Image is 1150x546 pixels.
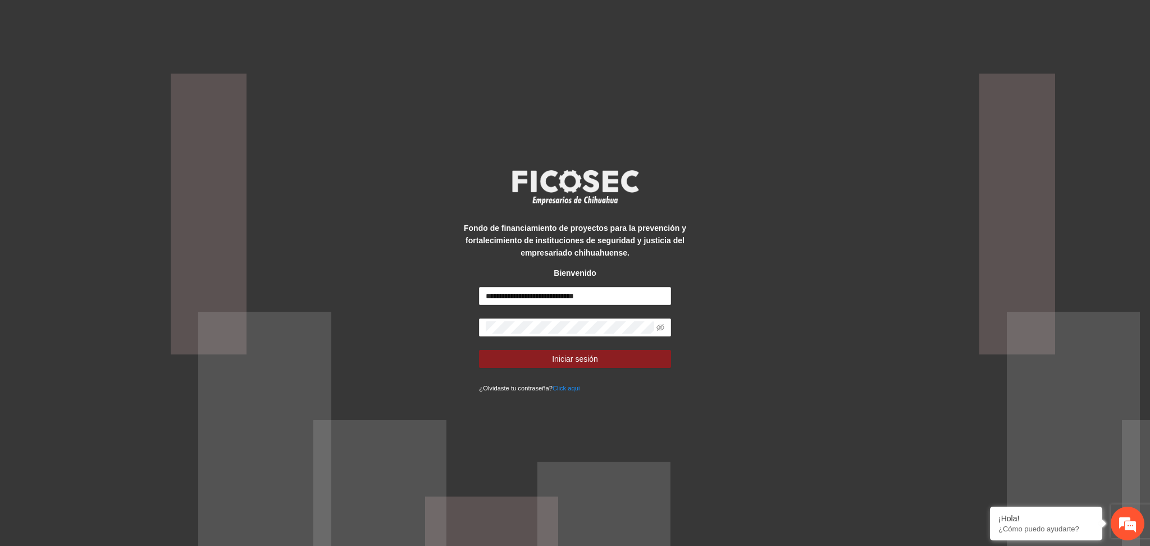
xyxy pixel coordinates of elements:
button: Iniciar sesión [479,350,670,368]
p: ¿Cómo puedo ayudarte? [998,525,1094,533]
img: logo [505,166,645,208]
a: Click aqui [553,385,580,392]
strong: Bienvenido [554,269,596,277]
div: ¡Hola! [998,514,1094,523]
span: Iniciar sesión [552,353,598,365]
strong: Fondo de financiamiento de proyectos para la prevención y fortalecimiento de instituciones de seg... [464,224,686,257]
span: eye-invisible [656,324,664,331]
small: ¿Olvidaste tu contraseña? [479,385,579,392]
